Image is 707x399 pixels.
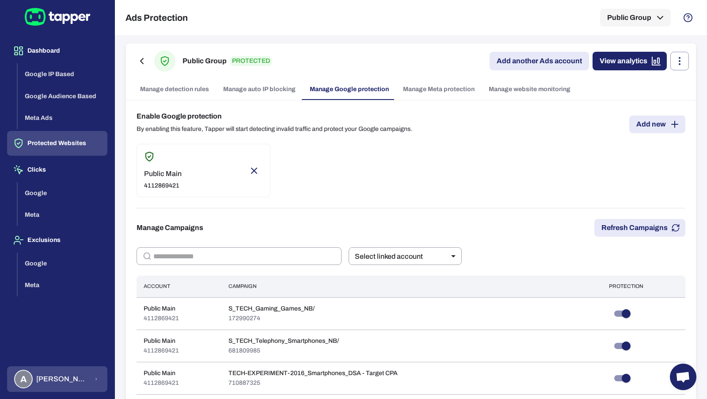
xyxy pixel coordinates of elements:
a: Add another Ads account [490,52,589,70]
p: Public Main [144,169,182,178]
div: A [14,370,33,388]
button: Public Group [600,9,671,27]
button: Google IP Based [18,63,107,85]
th: Protection [602,276,685,297]
a: Google [18,259,107,266]
a: Protected Websites [7,139,107,146]
a: Manage detection rules [133,79,216,100]
div: Select linked account [349,247,462,265]
span: [PERSON_NAME] [PERSON_NAME] Koutsogianni [36,375,89,384]
button: Remove account [245,162,263,180]
p: Public Main [144,305,179,313]
a: Exclusions [7,236,107,243]
button: Google Audience Based [18,85,107,107]
h5: Ads Protection [125,12,188,23]
a: Google [18,188,107,196]
p: S_TECH_Telephony_Smartphones_NB/ [228,337,339,345]
p: PROTECTED [230,56,272,66]
a: View analytics [593,52,667,70]
p: 4112869421 [144,182,182,190]
th: Account [137,276,221,297]
p: 681809985 [228,347,339,355]
button: Protected Websites [7,131,107,156]
p: 710887325 [228,379,398,387]
p: 4112869421 [144,347,179,355]
a: Google Audience Based [18,92,107,99]
button: Meta [18,274,107,296]
button: Dashboard [7,38,107,63]
p: 172990274 [228,315,315,322]
button: Clicks [7,157,107,182]
th: Campaign [221,276,602,297]
p: 4112869421 [144,379,179,387]
p: Public Main [144,337,179,345]
p: Public Main [144,369,179,377]
a: Manage website monitoring [482,79,578,100]
button: Google [18,182,107,204]
p: 4112869421 [144,315,179,322]
a: Google IP Based [18,70,107,77]
a: Manage auto IP blocking [216,79,303,100]
button: Meta [18,204,107,226]
button: Refresh Campaigns [594,219,685,237]
a: Dashboard [7,46,107,54]
div: Open chat [670,364,696,390]
a: Meta [18,211,107,218]
a: Meta Ads [18,114,107,121]
button: Meta Ads [18,107,107,129]
button: Google [18,253,107,275]
a: Clicks [7,165,107,173]
h6: Manage Campaigns [137,223,203,233]
button: Exclusions [7,228,107,253]
button: A[PERSON_NAME] [PERSON_NAME] Koutsogianni [7,366,107,392]
p: TECH-EXPERIMENT-2016_Smartphones_DSA - Target CPA [228,369,398,377]
h6: Public Group [182,56,227,66]
a: Manage Google protection [303,79,396,100]
a: Meta [18,281,107,288]
p: By enabling this feature, Tapper will start detecting invalid traffic and protect your Google cam... [137,125,412,133]
p: S_TECH_Gaming_Games_NB/ [228,305,315,313]
a: Manage Meta protection [396,79,482,100]
a: Add new [629,115,685,133]
h6: Enable Google protection [137,111,412,122]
